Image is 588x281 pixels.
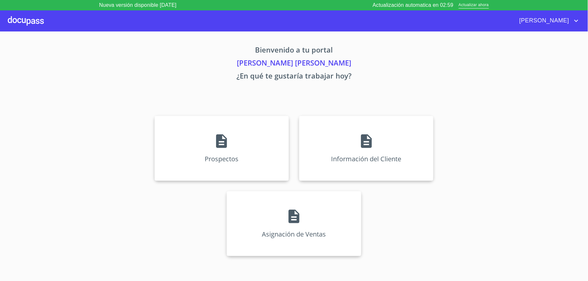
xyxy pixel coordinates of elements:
p: Bienvenido a tu portal [94,44,494,57]
p: Información del Cliente [331,154,402,163]
p: Actualización automatica en 02:59 [373,1,454,9]
span: [PERSON_NAME] [515,16,572,26]
p: Asignación de Ventas [262,230,326,238]
p: Prospectos [205,154,238,163]
p: [PERSON_NAME] [PERSON_NAME] [94,57,494,70]
button: account of current user [515,16,580,26]
p: ¿En qué te gustaría trabajar hoy? [94,70,494,83]
p: Nueva versión disponible [DATE] [99,1,176,9]
span: Actualizar ahora [459,2,489,9]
